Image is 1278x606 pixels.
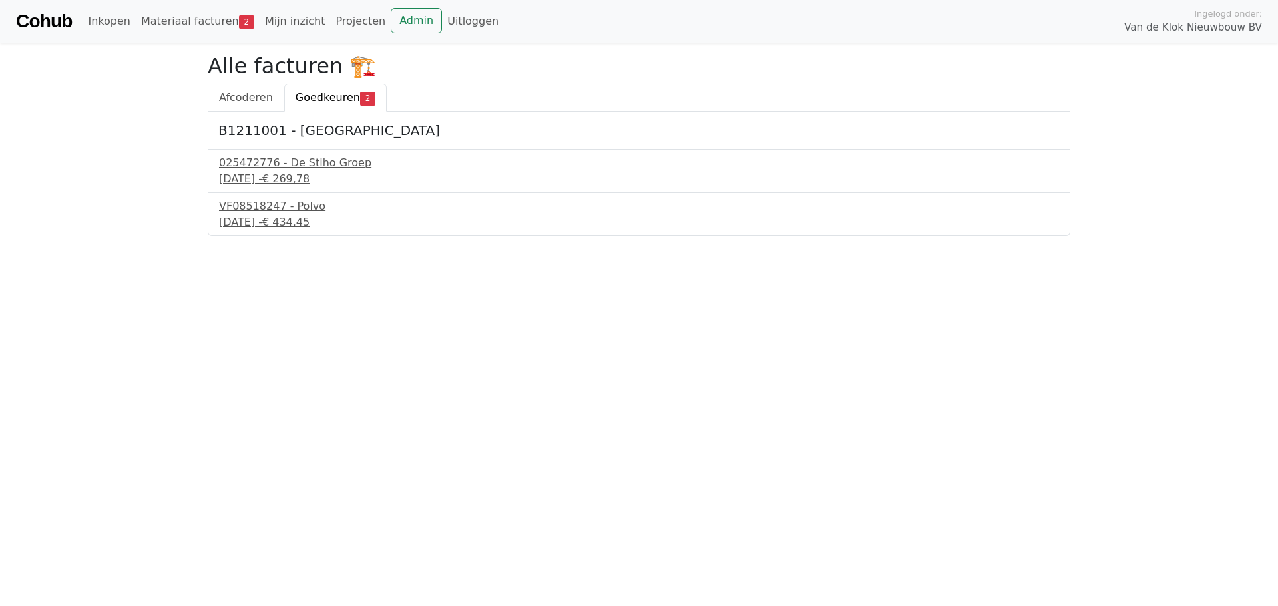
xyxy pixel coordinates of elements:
[208,84,284,112] a: Afcoderen
[260,8,331,35] a: Mijn inzicht
[442,8,504,35] a: Uitloggen
[262,216,310,228] span: € 434,45
[330,8,391,35] a: Projecten
[219,91,273,104] span: Afcoderen
[284,84,387,112] a: Goedkeuren2
[1194,7,1262,20] span: Ingelogd onder:
[219,155,1059,187] a: 025472776 - De Stiho Groep[DATE] -€ 269,78
[391,8,442,33] a: Admin
[296,91,360,104] span: Goedkeuren
[219,214,1059,230] div: [DATE] -
[83,8,135,35] a: Inkopen
[219,198,1059,214] div: VF08518247 - Polvo
[136,8,260,35] a: Materiaal facturen2
[16,5,72,37] a: Cohub
[219,171,1059,187] div: [DATE] -
[208,53,1070,78] h2: Alle facturen 🏗️
[262,172,310,185] span: € 269,78
[360,92,375,105] span: 2
[218,122,1060,138] h5: B1211001 - [GEOGRAPHIC_DATA]
[1124,20,1262,35] span: Van de Klok Nieuwbouw BV
[239,15,254,29] span: 2
[219,155,1059,171] div: 025472776 - De Stiho Groep
[219,198,1059,230] a: VF08518247 - Polvo[DATE] -€ 434,45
